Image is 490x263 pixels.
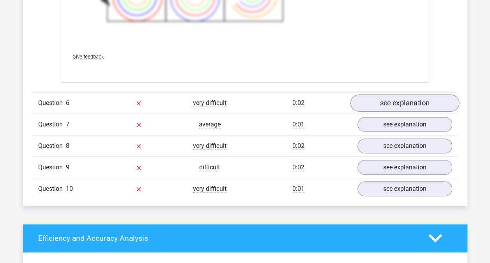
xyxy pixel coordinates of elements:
span: 6 [66,99,69,107]
span: 0:01 [292,185,304,193]
span: 0:01 [292,121,304,128]
span: very difficult [193,99,226,107]
a: see explanation [357,181,452,196]
span: Give feedback [73,54,104,60]
span: very difficult [193,185,226,193]
span: very difficult [193,142,226,150]
span: Question [38,184,66,194]
h4: Efficiency and Accuracy Analysis [38,234,417,243]
span: Question [38,141,66,151]
a: see explanation [357,160,452,175]
a: see explanation [357,117,452,132]
a: see explanation [350,94,459,112]
span: 10 [66,185,73,192]
span: Question [38,120,66,129]
span: Question [38,163,66,172]
span: 7 [66,121,69,128]
span: Question [38,98,66,108]
span: 8 [66,142,69,149]
span: difficult [199,163,220,171]
span: 0:02 [292,142,304,150]
span: 9 [66,163,69,171]
span: 0:02 [292,99,304,107]
span: average [199,121,221,128]
span: 0:02 [292,163,304,171]
a: see explanation [357,139,452,153]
